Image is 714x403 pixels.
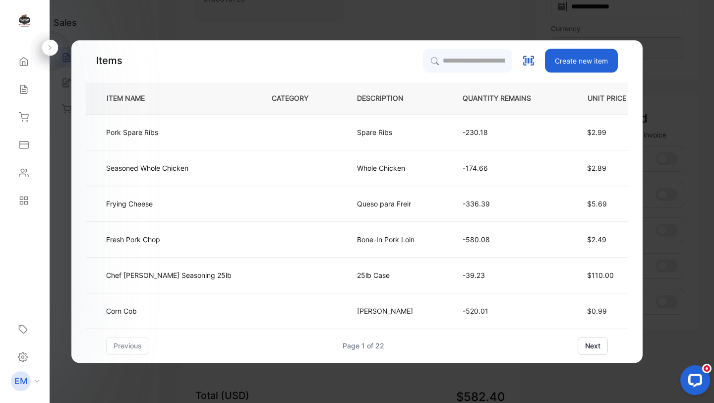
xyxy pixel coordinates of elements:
p: Frying Cheese [106,199,159,209]
p: 25lb Case [357,270,390,280]
p: Whole Chicken [357,163,405,173]
p: Chef [PERSON_NAME] Seasoning 25lb [106,270,232,280]
button: previous [106,337,149,355]
p: Seasoned Whole Chicken [106,163,188,173]
p: CATEGORY [272,93,324,104]
span: $0.99 [587,307,607,315]
p: Spare Ribs [357,127,392,137]
span: $2.89 [587,164,606,172]
span: $2.49 [587,235,606,244]
p: Pork Spare Ribs [106,127,159,137]
p: Corn Cob [106,306,159,316]
p: -230.18 [463,127,547,137]
p: Queso para Freir [357,199,411,209]
p: -336.39 [463,199,547,209]
p: DESCRIPTION [357,93,419,104]
span: $2.99 [587,128,606,136]
p: -39.23 [463,270,547,280]
p: QUANTITY REMAINS [463,93,547,104]
p: UNIT PRICE [580,93,637,104]
button: Create new item [545,49,618,72]
span: $110.00 [587,271,614,279]
div: Page 1 of 22 [343,340,384,351]
img: logo [17,13,32,28]
span: $5.69 [587,200,607,208]
p: -520.01 [463,306,547,316]
p: Items [96,53,122,68]
p: -580.08 [463,234,547,245]
p: ITEM NAME [103,93,161,104]
iframe: LiveChat chat widget [672,361,714,403]
button: next [578,337,608,355]
p: EM [14,375,28,388]
p: Bone-In Pork Loin [357,234,415,245]
p: [PERSON_NAME] [357,306,413,316]
p: -174.66 [463,163,547,173]
p: Fresh Pork Chop [106,234,160,245]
